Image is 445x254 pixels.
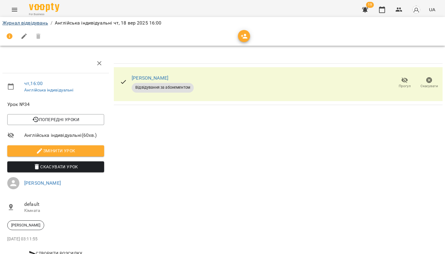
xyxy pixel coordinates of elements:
p: [DATE] 03:11:55 [7,236,104,242]
a: Журнал відвідувань [2,20,48,26]
a: [PERSON_NAME] [132,75,168,81]
p: Кімната [24,208,104,214]
span: Відвідування за абонементом [132,85,194,90]
span: Попередні уроки [12,116,99,123]
button: Попередні уроки [7,114,104,125]
button: UA [427,4,438,15]
p: Англійська індивідуальні чт, 18 вер 2025 16:00 [55,19,162,27]
span: Англійська індивідуальні ( 60 хв. ) [24,132,104,139]
span: Скасувати Урок [12,163,99,170]
button: Скасувати [417,74,441,91]
a: [PERSON_NAME] [24,180,61,186]
button: Змінити урок [7,145,104,156]
span: UA [429,6,435,13]
span: Змінити урок [12,147,99,154]
button: Скасувати Урок [7,161,104,172]
li: / [51,19,52,27]
span: 19 [366,2,374,8]
button: Menu [7,2,22,17]
span: For Business [29,12,59,16]
span: Урок №34 [7,101,104,108]
a: чт , 16:00 [24,81,43,86]
a: Англійська індивідуальні [24,87,74,92]
img: Voopty Logo [29,3,59,12]
span: [PERSON_NAME] [8,223,44,228]
img: avatar_s.png [412,5,420,14]
nav: breadcrumb [2,19,443,27]
span: Скасувати [420,84,438,89]
div: [PERSON_NAME] [7,220,44,230]
span: default [24,201,104,208]
span: Прогул [399,84,411,89]
button: Прогул [392,74,417,91]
